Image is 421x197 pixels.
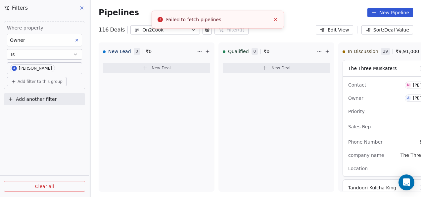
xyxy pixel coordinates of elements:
div: On2Cook [142,27,188,33]
button: Clear all [4,181,85,192]
button: New Pipeline [367,8,413,17]
span: Is [11,51,15,58]
div: N [407,83,410,88]
span: Qualified [228,48,249,55]
span: ₹ 0 [146,48,152,55]
div: Failed to fetch pipelines [166,16,270,23]
div: Qualified0₹0 [223,43,315,60]
span: Add filter to this group [18,79,63,84]
div: 116 [99,26,125,34]
span: Contact [348,82,366,88]
span: New Lead [108,48,131,55]
span: ₹ 0 [263,48,269,55]
span: Phone Number [348,139,383,145]
span: A [12,66,17,71]
button: New Deal [223,63,330,73]
button: Sort: Deal Value [361,25,413,34]
span: The Three Muskaters [348,66,397,71]
span: Tandoori Kulcha King [348,185,396,190]
button: New Deal [103,63,210,73]
span: New Deal [271,65,291,71]
span: 0 [134,48,140,55]
div: Open Intercom Messenger [398,174,414,190]
span: In Discussion [348,48,378,55]
span: 29 [381,48,390,55]
button: Filter(1) [214,25,249,34]
span: New Deal [152,65,171,71]
span: Filters [12,4,28,12]
span: Pipelines [99,8,139,17]
button: Close toast [271,15,280,24]
span: Add another filter [16,96,57,103]
span: Location [348,166,368,171]
button: Edit View [316,25,353,34]
div: A [407,96,409,101]
span: Where property [7,25,82,31]
span: ₹ 9,91,000 [396,48,419,55]
span: Clear all [35,183,54,190]
span: Owner [10,37,25,43]
div: New Lead0₹0 [103,43,196,60]
div: [PERSON_NAME] [19,66,52,71]
span: Priority [348,109,365,114]
span: Sales Rep [348,124,371,129]
span: company name [348,153,384,158]
span: Owner [348,96,363,101]
span: 0 [252,48,258,55]
span: Deals [110,26,125,34]
button: Is [7,49,82,60]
